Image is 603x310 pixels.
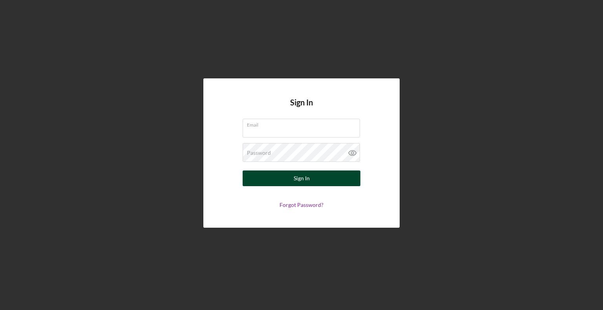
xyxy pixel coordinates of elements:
[247,150,271,156] label: Password
[243,170,360,186] button: Sign In
[247,119,360,128] label: Email
[290,98,313,119] h4: Sign In
[294,170,310,186] div: Sign In
[280,201,323,208] a: Forgot Password?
